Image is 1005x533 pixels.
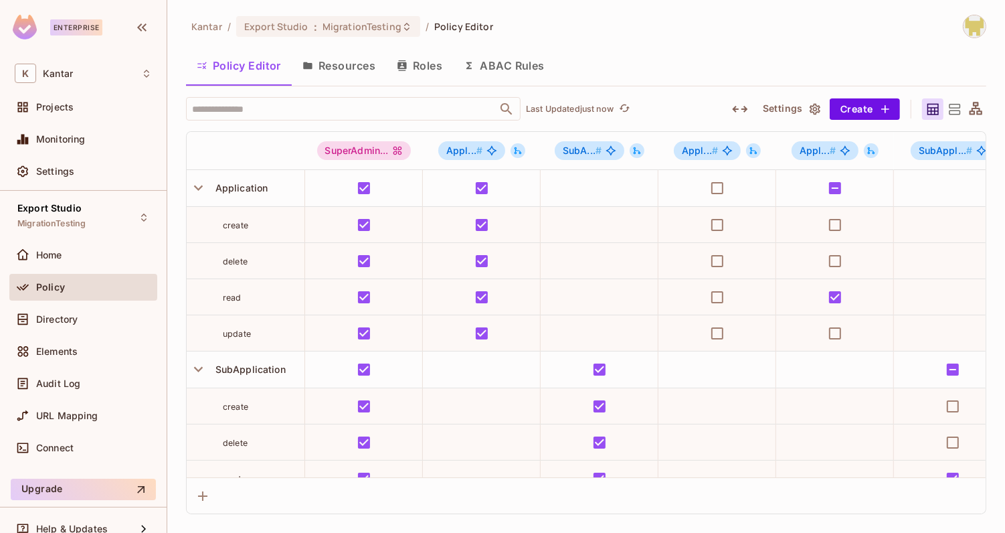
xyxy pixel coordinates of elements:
span: Export Studio [244,20,308,33]
span: create [223,220,248,230]
button: Roles [386,49,453,82]
span: update [223,329,251,339]
button: refresh [616,101,632,117]
span: Monitoring [36,134,86,145]
button: Upgrade [11,479,156,500]
button: Settings [757,98,824,120]
span: MigrationTesting [17,218,86,229]
span: SubApplication [210,364,286,375]
span: delete [223,256,248,266]
span: Application#AdminViewer [674,141,741,160]
span: # [830,145,836,156]
span: Application [210,182,268,194]
span: Application#AdminUser [438,141,505,160]
div: SuperAdmin... [317,141,412,160]
span: Audit Log [36,378,80,389]
span: Workspace: Kantar [43,68,73,79]
span: Export Studio [17,203,82,214]
span: Policy [36,282,65,293]
span: Directory [36,314,78,325]
span: SubA... [563,145,602,156]
span: Settings [36,166,74,177]
span: Appl... [682,145,718,156]
span: # [712,145,718,156]
span: SuperAdminUser [317,141,412,160]
span: Policy Editor [434,20,493,33]
span: read [223,474,242,484]
span: Projects [36,102,74,112]
span: delete [223,438,248,448]
div: Enterprise [50,19,102,35]
span: MigrationTesting [323,20,401,33]
span: : [313,21,318,32]
span: Home [36,250,62,260]
span: K [15,64,36,83]
img: SReyMgAAAABJRU5ErkJggg== [13,15,37,40]
span: Click to refresh data [614,101,632,117]
span: SubApplication#AdminUser [555,141,624,160]
span: Appl... [800,145,836,156]
img: Girishankar.VP@kantar.com [964,15,986,37]
button: Resources [292,49,386,82]
span: # [966,145,972,156]
span: the active workspace [191,20,222,33]
li: / [227,20,231,33]
span: Elements [36,346,78,357]
span: SubAppl... [919,145,973,156]
button: Policy Editor [186,49,292,82]
span: # [476,145,482,156]
span: SubApplication#StandardUser [911,141,996,160]
span: read [223,293,242,303]
span: Connect [36,443,74,453]
span: Appl... [446,145,482,156]
button: ABAC Rules [453,49,555,82]
span: Application#StandardUser [792,141,858,160]
button: Create [830,98,900,120]
p: Last Updated just now [526,104,614,115]
span: # [596,145,602,156]
span: create [223,402,248,412]
button: Open [497,100,516,119]
li: / [426,20,429,33]
span: URL Mapping [36,410,98,421]
span: refresh [619,102,630,116]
